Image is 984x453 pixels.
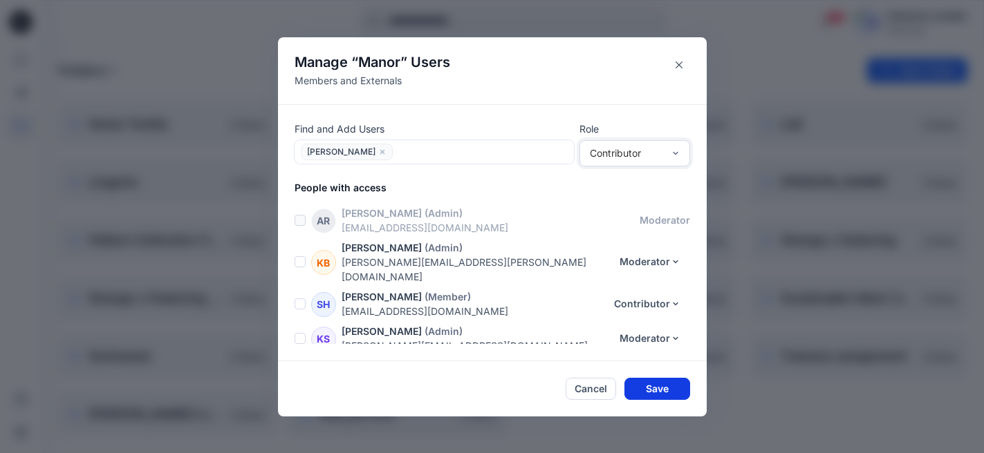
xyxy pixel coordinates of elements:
h4: Manage “ ” Users [295,54,450,70]
button: Cancel [566,378,616,400]
p: [PERSON_NAME] [342,289,422,304]
div: KB [311,250,336,275]
button: Moderator [611,251,690,273]
p: (Admin) [425,324,463,338]
p: [PERSON_NAME] [342,324,422,338]
p: moderator [640,213,690,227]
div: Contributor [590,146,663,160]
p: [PERSON_NAME] [342,206,422,220]
p: [PERSON_NAME][EMAIL_ADDRESS][DOMAIN_NAME] [342,338,611,353]
p: Members and Externals [295,73,450,88]
p: (Admin) [425,240,463,255]
button: Close [668,54,690,76]
button: Contributor [605,293,690,315]
button: Save [624,378,690,400]
p: (Admin) [425,206,463,220]
p: [PERSON_NAME][EMAIL_ADDRESS][PERSON_NAME][DOMAIN_NAME] [342,255,611,284]
span: [PERSON_NAME] [307,146,375,161]
div: AR [311,209,336,233]
span: Manor [358,54,400,70]
p: [EMAIL_ADDRESS][DOMAIN_NAME] [342,304,605,318]
button: close [378,145,387,159]
p: Role [579,122,690,136]
p: People with access [295,180,707,195]
div: KS [311,327,336,351]
div: SH [311,292,336,317]
p: [EMAIL_ADDRESS][DOMAIN_NAME] [342,220,640,235]
button: Moderator [611,327,690,349]
p: Find and Add Users [295,122,574,136]
p: (Member) [425,289,471,304]
p: [PERSON_NAME] [342,240,422,255]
